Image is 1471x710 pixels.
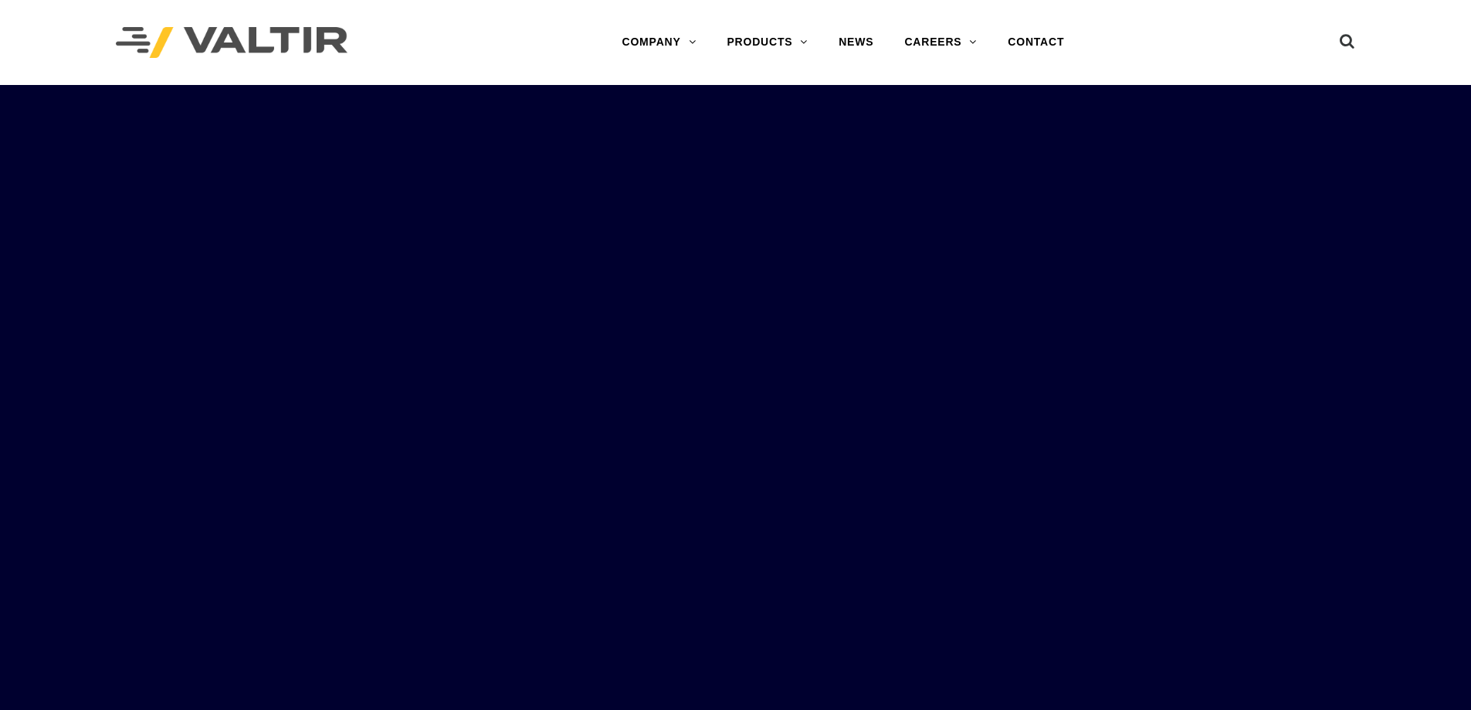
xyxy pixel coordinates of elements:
a: COMPANY [606,27,711,58]
a: CAREERS [889,27,992,58]
a: PRODUCTS [711,27,823,58]
a: CONTACT [992,27,1080,58]
img: Valtir [116,27,347,59]
a: NEWS [823,27,889,58]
